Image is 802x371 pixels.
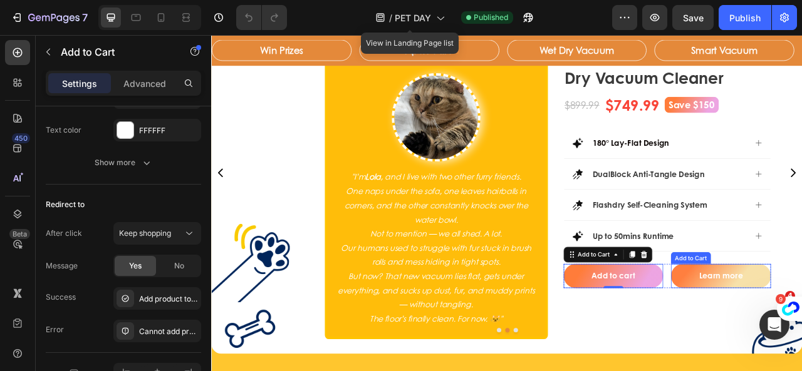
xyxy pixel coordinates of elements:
[672,5,714,30] button: Save
[129,260,142,272] span: Yes
[585,291,712,322] button: Learn more
[95,156,153,169] div: Show more
[447,79,494,98] div: $899.99
[174,260,184,272] span: No
[46,292,76,303] div: Success
[46,260,78,272] div: Message
[463,273,509,285] div: Add to Cart
[195,173,215,187] strong: Lola
[9,229,30,239] div: Beta
[236,5,287,30] div: Undo/Redo
[683,13,704,23] span: Save
[211,35,802,371] iframe: Design area
[759,310,789,340] iframe: Intercom live chat
[620,300,676,313] div: Learn more
[139,125,198,136] div: FFFFFF
[395,11,431,24] span: PET DAY
[610,12,695,28] p: Smart Vacuum
[447,291,575,322] button: Add to cart
[389,11,392,24] span: /
[576,78,645,99] pre: Save $150
[82,10,88,25] p: 7
[139,293,198,305] div: Add product to cart successfully
[157,171,414,262] p: "I’m , and I live with two other furry friends. One naps under the sofa, one leaves hairballs in ...
[62,77,97,90] p: Settings
[229,48,342,161] img: gempages_484017359548318746-ddf37c69-ae22-4424-bb1e-dccb647f79b0.jpg
[564,7,741,33] button: <p>Smart Vacuum</p>
[484,249,588,262] p: Up to 50mins Runtime
[729,11,761,24] div: Publish
[484,210,630,223] p: Flashdry Self-Cleaning System
[46,324,64,335] div: Error
[719,5,771,30] button: Publish
[5,5,93,30] button: 7
[139,326,198,337] div: Cannot add product to cart
[61,44,167,59] p: Add to Cart
[123,77,166,90] p: Advanced
[46,125,81,136] div: Text color
[587,278,633,289] div: Add to Cart
[484,130,582,144] strong: 180° Lay-Flat Design
[484,170,627,183] p: DualBlock Anti-Tangle Design
[730,165,750,185] button: Carousel Next Arrow
[2,165,22,185] button: Carousel Back Arrow
[157,262,414,370] p: Our humans used to struggle with fur stuck in brush rolls and mess hiding in tight spots. But now...
[474,12,508,23] span: Published
[113,222,201,245] button: Keep shopping
[499,75,571,102] div: $749.99
[119,228,171,238] span: Keep shopping
[46,228,82,239] div: After click
[484,300,539,313] div: Add to cart
[785,291,795,301] span: 4
[46,199,85,210] div: Redirect to
[12,133,30,143] div: 450
[46,151,201,174] button: Show more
